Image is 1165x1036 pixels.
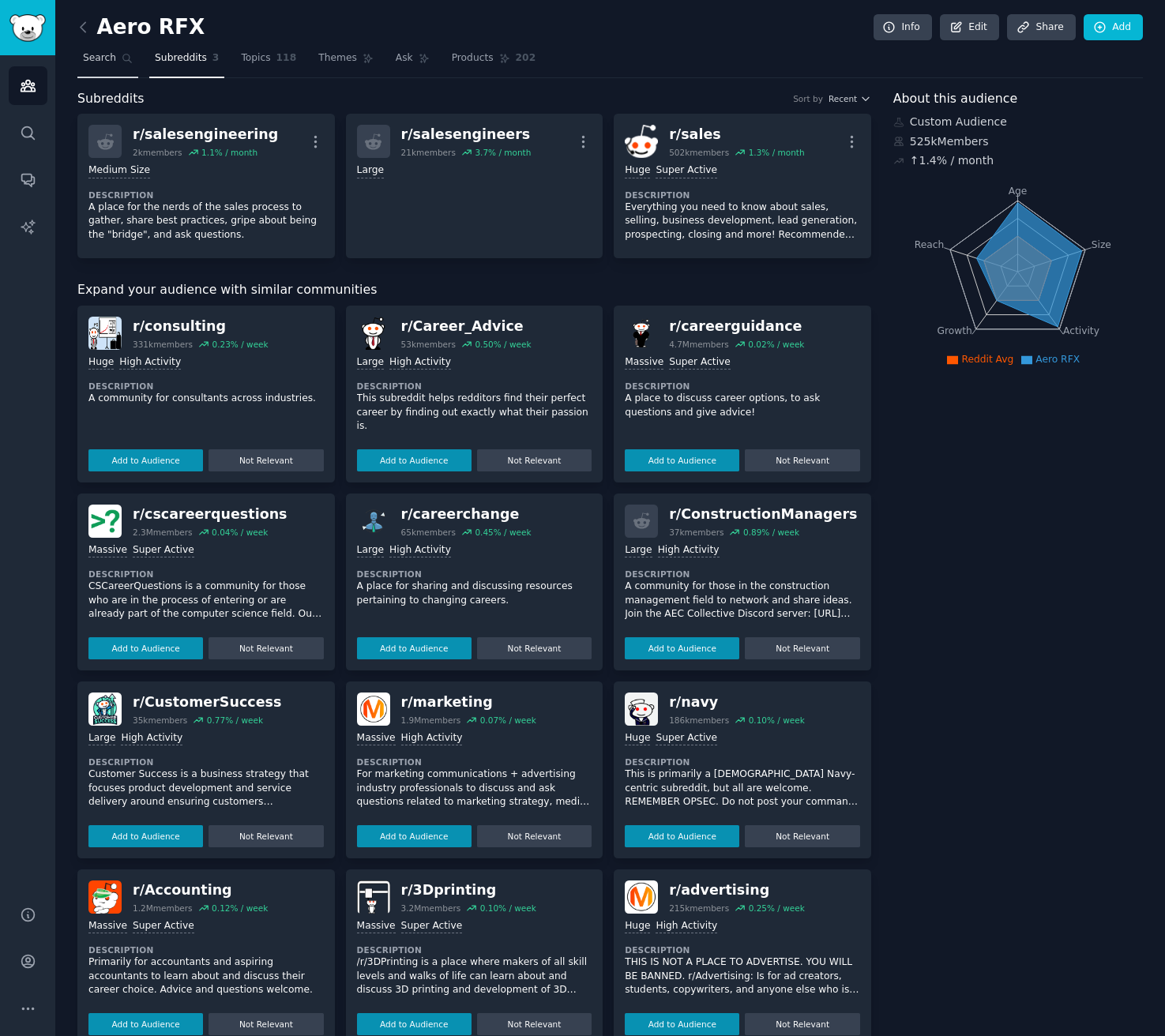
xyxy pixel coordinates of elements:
span: About this audience [893,89,1017,109]
div: Huge [625,919,650,934]
a: salesr/sales502kmembers1.3% / monthHugeSuper ActiveDescriptionEverything you need to know about s... [614,114,871,258]
tspan: Growth [937,325,971,336]
span: Reddit Avg [961,354,1013,365]
div: Huge [88,355,114,370]
div: 0.89 % / week [743,527,799,538]
dt: Description [357,569,592,580]
button: Add to Audience [357,637,472,659]
a: r/salesengineers21kmembers3.7% / monthLarge [346,114,603,258]
div: Large [88,731,115,746]
div: 0.04 % / week [212,527,268,538]
a: Share [1007,14,1075,41]
img: consulting [88,317,122,350]
div: 37k members [669,527,723,538]
div: Sort by [793,93,823,104]
p: THIS IS NOT A PLACE TO ADVERTISE. YOU WILL BE BANNED. r/Advertising: Is for ad creators, students... [625,955,860,997]
div: Massive [625,355,663,370]
span: Subreddits [77,89,145,109]
div: r/ careerchange [401,505,532,524]
a: Ask [390,46,435,78]
div: High Activity [121,731,182,746]
button: Add to Audience [625,637,739,659]
h2: Aero RFX [77,15,205,40]
button: Add to Audience [625,825,739,847]
div: Super Active [669,355,731,370]
div: Super Active [656,163,717,178]
button: Add to Audience [357,449,472,471]
img: CustomerSuccess [88,693,122,726]
div: Huge [625,163,650,178]
a: Search [77,46,138,78]
p: A place for sharing and discussing resources pertaining to changing careers. [357,580,592,607]
div: 0.07 % / week [480,715,536,726]
a: Themes [313,46,379,78]
div: 0.25 % / week [749,903,805,914]
div: r/ marketing [401,693,536,712]
div: Large [357,355,384,370]
div: Super Active [133,543,194,558]
p: Customer Success is a business strategy that focuses product development and service delivery aro... [88,768,324,809]
div: 1.9M members [401,715,461,726]
span: 202 [516,51,536,66]
button: Not Relevant [209,637,323,659]
div: High Activity [389,543,451,558]
p: A community for consultants across industries. [88,392,324,406]
div: 331k members [133,339,193,350]
tspan: Age [1008,186,1027,197]
button: Not Relevant [209,449,323,471]
div: 3.2M members [401,903,461,914]
div: Large [357,543,384,558]
button: Not Relevant [745,825,859,847]
button: Add to Audience [357,825,472,847]
div: 0.02 % / week [748,339,804,350]
p: /r/3DPrinting is a place where makers of all skill levels and walks of life can learn about and d... [357,955,592,997]
a: Topics118 [235,46,302,78]
span: Expand your audience with similar communities [77,280,377,300]
div: 3.7 % / month [475,147,531,158]
button: Not Relevant [745,449,859,471]
div: Super Active [133,919,194,934]
img: Career_Advice [357,317,390,350]
button: Not Relevant [477,449,592,471]
a: Info [874,14,932,41]
div: r/ cscareerquestions [133,505,287,524]
div: 0.10 % / week [480,903,536,914]
dt: Description [625,756,860,768]
span: Recent [829,93,857,104]
img: sales [625,125,658,158]
div: 0.77 % / week [207,715,263,726]
p: A community for those in the construction management field to network and share ideas. Join the A... [625,580,860,621]
div: 0.45 % / week [475,527,531,538]
dt: Description [625,569,860,580]
span: Search [83,51,116,66]
button: Not Relevant [745,1013,859,1035]
img: advertising [625,880,658,914]
tspan: Activity [1063,325,1099,336]
dt: Description [625,190,860,201]
div: Medium Size [88,163,150,178]
a: Subreddits3 [149,46,224,78]
button: Add to Audience [88,637,203,659]
div: Massive [357,919,396,934]
a: Products202 [446,46,541,78]
div: Huge [625,731,650,746]
div: 21k members [401,147,456,158]
div: 0.50 % / week [475,339,531,350]
div: Large [625,543,652,558]
div: High Activity [401,731,463,746]
div: 0.23 % / week [212,339,268,350]
dt: Description [88,190,324,201]
span: 3 [212,51,220,66]
p: This subreddit helps redditors find their perfect career by finding out exactly what their passio... [357,392,592,434]
button: Not Relevant [477,825,592,847]
button: Add to Audience [625,1013,739,1035]
div: 35k members [133,715,187,726]
div: 1.2M members [133,903,193,914]
div: 65k members [401,527,456,538]
div: 186k members [669,715,729,726]
button: Not Relevant [209,1013,323,1035]
div: 502k members [669,147,729,158]
div: r/ ConstructionManagers [669,505,857,524]
p: This is primarily a [DEMOGRAPHIC_DATA] Navy-centric subreddit, but all are welcome. REMEMBER OPSE... [625,768,860,809]
div: ↑ 1.4 % / month [910,152,994,169]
